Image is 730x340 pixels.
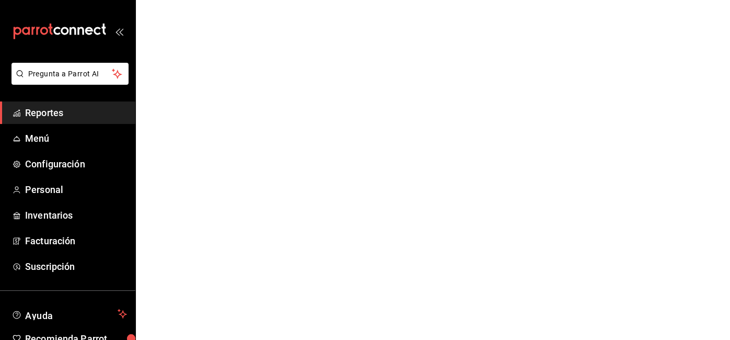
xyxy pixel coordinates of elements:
span: Configuración [25,157,127,171]
span: Reportes [25,106,127,120]
a: Pregunta a Parrot AI [7,76,129,87]
button: Pregunta a Parrot AI [11,63,129,85]
span: Personal [25,183,127,197]
span: Menú [25,131,127,145]
span: Pregunta a Parrot AI [28,69,112,80]
span: Inventarios [25,208,127,222]
button: open_drawer_menu [115,27,123,36]
span: Ayuda [25,308,113,320]
span: Facturación [25,234,127,248]
span: Suscripción [25,259,127,274]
